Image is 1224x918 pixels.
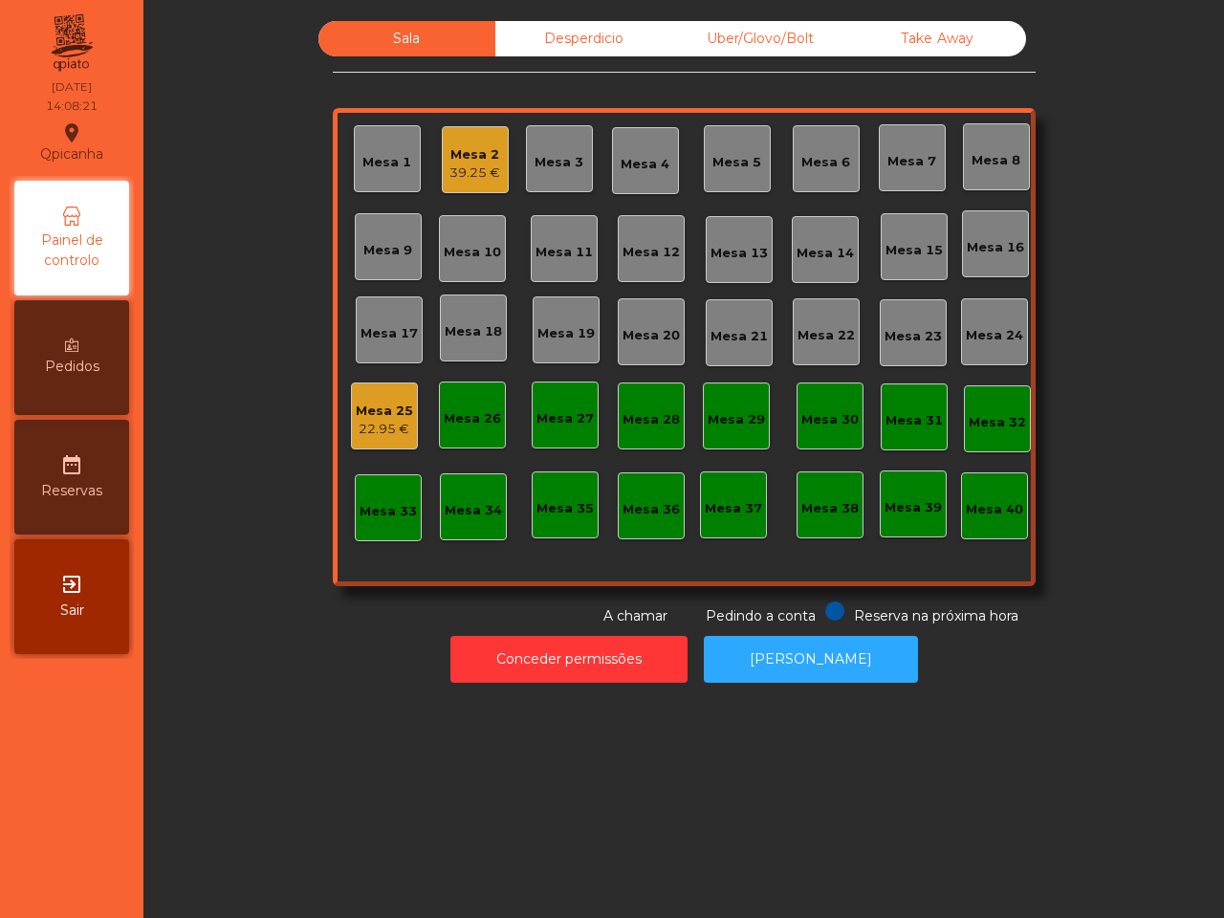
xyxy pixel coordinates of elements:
span: Pedindo a conta [706,607,816,624]
div: Mesa 14 [797,244,854,263]
div: Mesa 38 [801,499,859,518]
div: Mesa 5 [712,153,761,172]
div: Mesa 9 [363,241,412,260]
button: Conceder permissões [450,636,688,683]
div: Mesa 23 [885,327,942,346]
div: Mesa 12 [623,243,680,262]
span: Pedidos [45,357,99,377]
div: Mesa 18 [445,322,502,341]
div: Take Away [849,21,1026,56]
span: Reserva na próxima hora [854,607,1018,624]
div: Mesa 36 [623,500,680,519]
div: Mesa 26 [444,409,501,428]
i: date_range [60,453,83,476]
div: Mesa 1 [362,153,411,172]
div: Mesa 6 [801,153,850,172]
i: location_on [60,121,83,144]
span: Reservas [41,481,102,501]
div: Qpicanha [40,119,103,166]
div: Mesa 16 [967,238,1024,257]
div: Mesa 31 [885,411,943,430]
div: Mesa 27 [536,409,594,428]
button: [PERSON_NAME] [704,636,918,683]
i: exit_to_app [60,573,83,596]
div: Mesa 4 [621,155,669,174]
div: Mesa 7 [887,152,936,171]
div: Mesa 25 [356,402,413,421]
div: Mesa 32 [969,413,1026,432]
div: Mesa 40 [966,500,1023,519]
div: Mesa 21 [710,327,768,346]
div: Mesa 33 [360,502,417,521]
span: A chamar [603,607,667,624]
div: Mesa 10 [444,243,501,262]
div: Mesa 15 [885,241,943,260]
div: 14:08:21 [46,98,98,115]
div: Mesa 24 [966,326,1023,345]
div: Mesa 30 [801,410,859,429]
div: [DATE] [52,78,92,96]
div: Desperdicio [495,21,672,56]
div: Mesa 37 [705,499,762,518]
div: Mesa 20 [623,326,680,345]
div: Mesa 29 [708,410,765,429]
div: Mesa 19 [537,324,595,343]
div: Mesa 8 [972,151,1020,170]
div: Mesa 2 [449,145,500,164]
div: Mesa 22 [798,326,855,345]
span: Sair [60,601,84,621]
div: Uber/Glovo/Bolt [672,21,849,56]
div: Sala [318,21,495,56]
div: Mesa 34 [445,501,502,520]
div: Mesa 35 [536,499,594,518]
div: Mesa 17 [361,324,418,343]
img: qpiato [48,10,95,76]
span: Painel de controlo [19,230,124,271]
div: 22.95 € [356,420,413,439]
div: Mesa 28 [623,410,680,429]
div: Mesa 11 [535,243,593,262]
div: Mesa 13 [710,244,768,263]
div: 39.25 € [449,164,500,183]
div: Mesa 3 [535,153,583,172]
div: Mesa 39 [885,498,942,517]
